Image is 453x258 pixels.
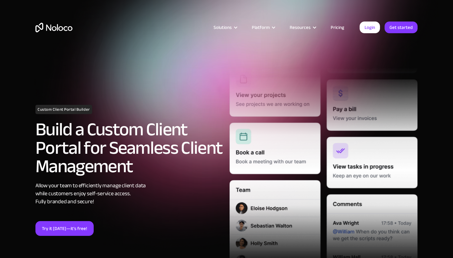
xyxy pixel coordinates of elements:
h1: Custom Client Portal Builder [35,105,92,114]
div: Platform [244,23,282,31]
a: Get started [385,22,418,33]
a: Pricing [323,23,352,31]
div: Platform [252,23,270,31]
a: home [35,23,72,32]
div: Allow your team to efficiently manage client data while customers enjoy self-service access. Full... [35,182,223,206]
div: Resources [290,23,311,31]
h2: Build a Custom Client Portal for Seamless Client Management [35,120,223,176]
div: Resources [282,23,323,31]
a: Login [360,22,380,33]
div: Solutions [214,23,232,31]
a: Try it [DATE]—it’s free! [35,221,94,236]
div: Solutions [206,23,244,31]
